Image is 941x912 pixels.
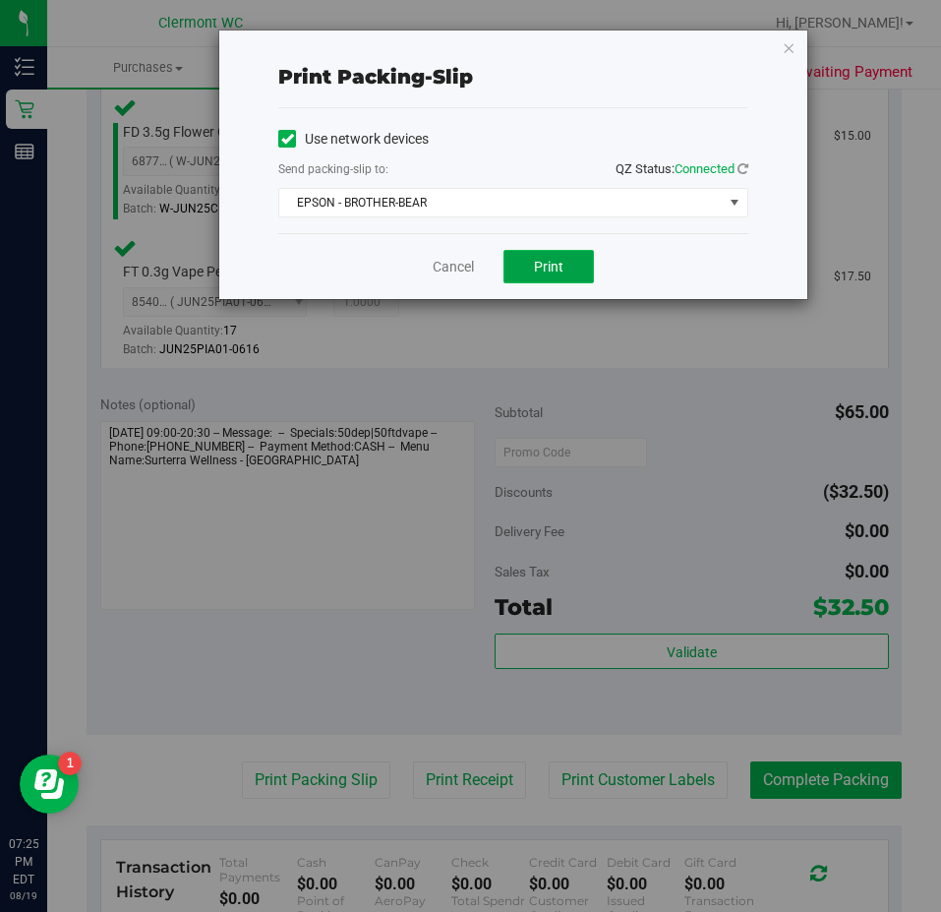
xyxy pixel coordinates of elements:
span: Print [534,259,563,274]
iframe: Resource center unread badge [58,752,82,775]
span: select [723,189,747,216]
button: Print [503,250,594,283]
label: Send packing-slip to: [278,160,388,178]
span: EPSON - BROTHER-BEAR [279,189,723,216]
a: Cancel [433,257,474,277]
label: Use network devices [278,129,429,150]
span: Print packing-slip [278,65,473,89]
span: Connected [675,161,735,176]
iframe: Resource center [20,755,79,814]
span: QZ Status: [616,161,748,176]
